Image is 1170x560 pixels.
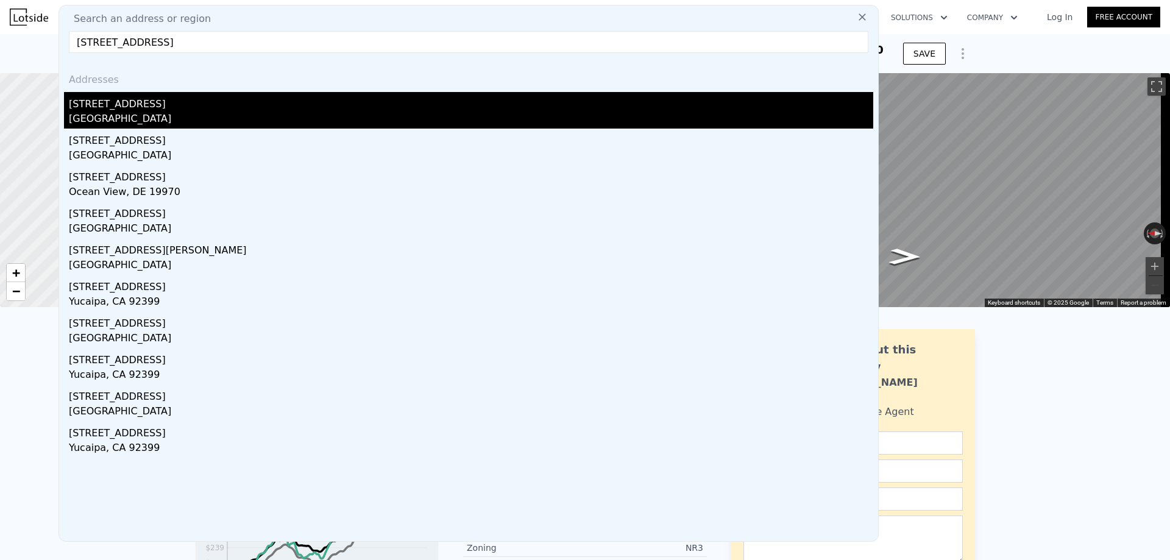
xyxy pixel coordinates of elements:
input: Enter an address, city, region, neighborhood or zip code [69,31,868,53]
span: − [12,283,20,299]
button: Rotate clockwise [1160,222,1166,244]
div: [STREET_ADDRESS] [69,421,873,441]
div: [STREET_ADDRESS] [69,311,873,331]
div: [GEOGRAPHIC_DATA] [69,148,873,165]
a: Zoom out [7,282,25,300]
div: Zoning [467,542,585,554]
button: Zoom out [1146,276,1164,294]
button: Rotate counterclockwise [1144,222,1150,244]
div: [STREET_ADDRESS] [69,275,873,294]
span: © 2025 Google [1048,299,1089,306]
div: [GEOGRAPHIC_DATA] [69,112,873,129]
div: [STREET_ADDRESS] [69,385,873,404]
div: [PERSON_NAME] Bahadur [827,375,963,405]
button: Keyboard shortcuts [988,299,1040,307]
button: Reset the view [1144,229,1166,238]
div: [STREET_ADDRESS] [69,202,873,221]
a: Log In [1032,11,1087,23]
div: Yucaipa, CA 92399 [69,294,873,311]
div: [STREET_ADDRESS][PERSON_NAME] [69,238,873,258]
div: Yucaipa, CA 92399 [69,367,873,385]
button: Toggle fullscreen view [1147,77,1166,96]
div: [GEOGRAPHIC_DATA] [69,404,873,421]
span: + [12,265,20,280]
button: SAVE [903,43,946,65]
span: Search an address or region [64,12,211,26]
a: Report a problem [1121,299,1166,306]
div: Ask about this property [827,341,963,375]
path: Go South, 20th Ave [876,244,934,268]
div: Yucaipa, CA 92399 [69,441,873,458]
div: [STREET_ADDRESS] [69,129,873,148]
div: Ocean View, DE 19970 [69,185,873,202]
div: [GEOGRAPHIC_DATA] [69,258,873,275]
a: Free Account [1087,7,1160,27]
tspan: $239 [205,544,224,552]
div: [STREET_ADDRESS] [69,348,873,367]
div: NR3 [585,542,703,554]
div: [GEOGRAPHIC_DATA] [69,331,873,348]
img: Lotside [10,9,48,26]
a: Zoom in [7,264,25,282]
button: Zoom in [1146,257,1164,275]
div: [GEOGRAPHIC_DATA] [69,221,873,238]
a: Terms (opens in new tab) [1096,299,1113,306]
button: Company [957,7,1027,29]
div: [STREET_ADDRESS] [69,92,873,112]
button: Show Options [951,41,975,66]
button: Solutions [881,7,957,29]
div: [STREET_ADDRESS] [69,165,873,185]
div: Addresses [64,63,873,92]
